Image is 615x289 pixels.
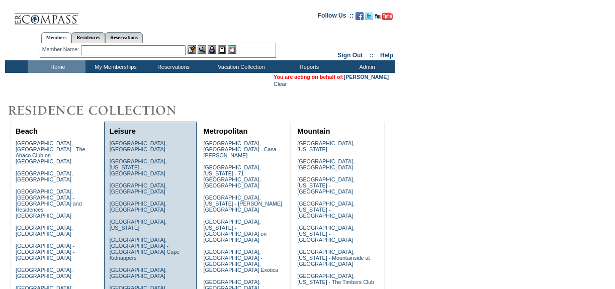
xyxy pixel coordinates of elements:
[110,219,167,231] a: [GEOGRAPHIC_DATA], [US_STATE]
[218,45,226,54] img: Reservations
[28,60,85,73] td: Home
[370,52,374,59] span: ::
[208,45,216,54] img: Impersonate
[198,45,206,54] img: View
[297,201,355,219] a: [GEOGRAPHIC_DATA], [US_STATE] - [GEOGRAPHIC_DATA]
[375,13,393,20] img: Subscribe to our YouTube Channel
[203,195,282,213] a: [GEOGRAPHIC_DATA], [US_STATE] - [PERSON_NAME][GEOGRAPHIC_DATA]
[110,267,167,279] a: [GEOGRAPHIC_DATA], [GEOGRAPHIC_DATA]
[5,15,13,16] img: i.gif
[16,127,38,135] a: Beach
[356,15,364,21] a: Become our fan on Facebook
[297,273,374,285] a: [GEOGRAPHIC_DATA], [US_STATE] - The Timbers Club
[203,140,276,158] a: [GEOGRAPHIC_DATA], [GEOGRAPHIC_DATA] - Casa [PERSON_NAME]
[274,74,389,80] span: You are acting on behalf of:
[203,249,278,273] a: [GEOGRAPHIC_DATA], [GEOGRAPHIC_DATA] - [GEOGRAPHIC_DATA], [GEOGRAPHIC_DATA] Exotica
[110,140,167,152] a: [GEOGRAPHIC_DATA], [GEOGRAPHIC_DATA]
[297,140,355,152] a: [GEOGRAPHIC_DATA], [US_STATE]
[110,182,167,195] a: [GEOGRAPHIC_DATA], [GEOGRAPHIC_DATA]
[375,15,393,21] a: Subscribe to our YouTube Channel
[380,52,393,59] a: Help
[71,32,105,43] a: Residences
[344,74,389,80] a: [PERSON_NAME]
[16,170,73,182] a: [GEOGRAPHIC_DATA], [GEOGRAPHIC_DATA]
[297,176,355,195] a: [GEOGRAPHIC_DATA], [US_STATE] - [GEOGRAPHIC_DATA]
[337,52,363,59] a: Sign Out
[143,60,201,73] td: Reservations
[318,11,354,23] td: Follow Us ::
[201,60,279,73] td: Vacation Collection
[105,32,143,43] a: Reservations
[16,243,74,261] a: [GEOGRAPHIC_DATA] - [GEOGRAPHIC_DATA] - [GEOGRAPHIC_DATA]
[110,237,180,261] a: [GEOGRAPHIC_DATA], [GEOGRAPHIC_DATA] - [GEOGRAPHIC_DATA] Cape Kidnappers
[297,225,355,243] a: [GEOGRAPHIC_DATA], [US_STATE] - [GEOGRAPHIC_DATA]
[16,267,73,279] a: [GEOGRAPHIC_DATA], [GEOGRAPHIC_DATA]
[279,60,337,73] td: Reports
[337,60,395,73] td: Admin
[85,60,143,73] td: My Memberships
[110,127,136,135] a: Leisure
[365,15,373,21] a: Follow us on Twitter
[110,201,167,213] a: [GEOGRAPHIC_DATA], [GEOGRAPHIC_DATA]
[16,140,85,164] a: [GEOGRAPHIC_DATA], [GEOGRAPHIC_DATA] - The Abaco Club on [GEOGRAPHIC_DATA]
[203,164,260,188] a: [GEOGRAPHIC_DATA], [US_STATE] - 71 [GEOGRAPHIC_DATA], [GEOGRAPHIC_DATA]
[16,225,73,237] a: [GEOGRAPHIC_DATA], [GEOGRAPHIC_DATA]
[5,101,201,121] img: Destinations by Exclusive Resorts
[203,127,247,135] a: Metropolitan
[365,12,373,20] img: Follow us on Twitter
[228,45,236,54] img: b_calculator.gif
[203,219,267,243] a: [GEOGRAPHIC_DATA], [US_STATE] - [GEOGRAPHIC_DATA] on [GEOGRAPHIC_DATA]
[274,81,287,87] a: Clear
[41,32,72,43] a: Members
[16,188,82,219] a: [GEOGRAPHIC_DATA], [GEOGRAPHIC_DATA] - [GEOGRAPHIC_DATA] and Residences [GEOGRAPHIC_DATA]
[110,158,167,176] a: [GEOGRAPHIC_DATA], [US_STATE] - [GEOGRAPHIC_DATA]
[356,12,364,20] img: Become our fan on Facebook
[297,158,355,170] a: [GEOGRAPHIC_DATA], [GEOGRAPHIC_DATA]
[14,5,79,26] img: Compass Home
[297,127,330,135] a: Mountain
[42,45,81,54] div: Member Name:
[188,45,196,54] img: b_edit.gif
[297,249,370,267] a: [GEOGRAPHIC_DATA], [US_STATE] - Mountainside at [GEOGRAPHIC_DATA]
